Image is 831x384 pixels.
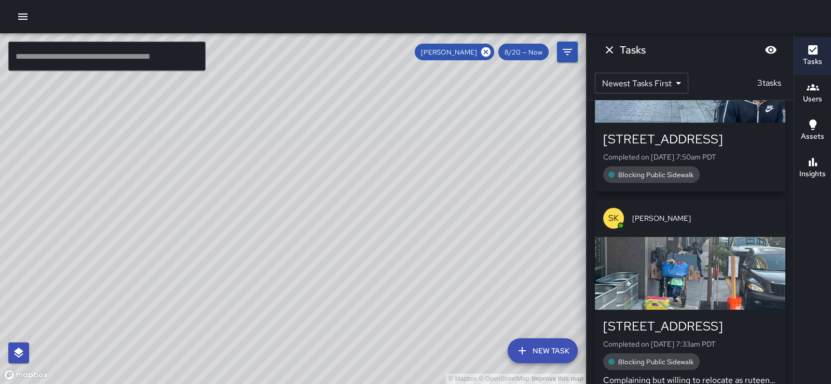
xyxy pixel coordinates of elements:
[595,73,688,94] div: Newest Tasks First
[794,150,831,187] button: Insights
[794,75,831,112] button: Users
[794,112,831,150] button: Assets
[415,44,494,60] div: [PERSON_NAME]
[801,131,824,142] h6: Assets
[498,48,549,57] span: 8/20 — Now
[508,338,578,363] button: New Task
[632,213,777,223] span: [PERSON_NAME]
[803,56,822,68] h6: Tasks
[603,131,777,148] div: [STREET_ADDRESS]
[557,42,578,62] button: Filters
[612,357,700,366] span: Blocking Public Sidewalk
[415,48,483,57] span: [PERSON_NAME]
[760,39,781,60] button: Blur
[608,212,619,224] p: SK
[799,168,826,180] h6: Insights
[620,42,646,58] h6: Tasks
[612,170,700,179] span: Blocking Public Sidewalk
[803,94,822,105] h6: Users
[595,12,785,191] button: SK[PERSON_NAME][STREET_ADDRESS]Completed on [DATE] 7:50am PDTBlocking Public Sidewalk
[753,77,785,89] p: 3 tasks
[794,37,831,75] button: Tasks
[603,339,777,349] p: Completed on [DATE] 7:33am PDT
[603,152,777,162] p: Completed on [DATE] 7:50am PDT
[603,318,777,335] div: [STREET_ADDRESS]
[599,39,620,60] button: Dismiss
